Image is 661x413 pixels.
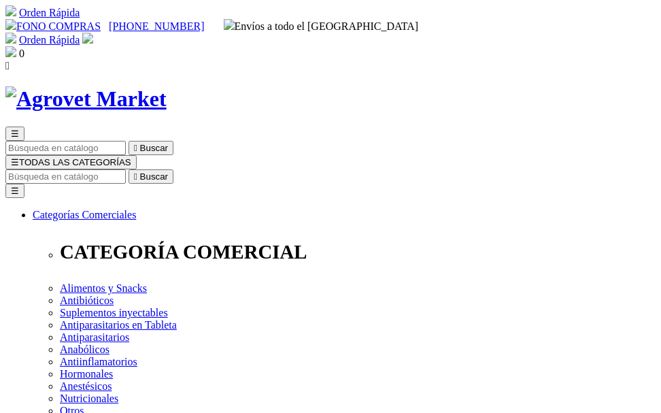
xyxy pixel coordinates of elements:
img: user.svg [82,33,93,44]
img: phone.svg [5,19,16,30]
input: Buscar [5,141,126,155]
button: ☰ [5,184,24,198]
button:  Buscar [129,169,173,184]
a: Suplementos inyectables [60,307,168,318]
span: ☰ [11,157,19,167]
a: Antiparasitarios en Tableta [60,319,177,331]
a: Hormonales [60,368,113,380]
button: ☰TODAS LAS CATEGORÍAS [5,155,137,169]
span: Buscar [140,171,168,182]
p: CATEGORÍA COMERCIAL [60,241,656,263]
img: shopping-cart.svg [5,5,16,16]
img: delivery-truck.svg [224,19,235,30]
a: Acceda a su cuenta de cliente [82,34,93,46]
button:  Buscar [129,141,173,155]
input: Buscar [5,169,126,184]
img: Agrovet Market [5,86,167,112]
img: shopping-bag.svg [5,46,16,57]
a: Antiinflamatorios [60,356,137,367]
span: Envíos a todo el [GEOGRAPHIC_DATA] [224,20,419,32]
a: Orden Rápida [19,34,80,46]
i:  [134,171,137,182]
span: Buscar [140,143,168,153]
a: Orden Rápida [19,7,80,18]
a: Antiparasitarios [60,331,129,343]
i:  [134,143,137,153]
i:  [5,60,10,71]
a: [PHONE_NUMBER] [109,20,204,32]
button: ☰ [5,127,24,141]
a: Alimentos y Snacks [60,282,147,294]
a: Anestésicos [60,380,112,392]
span: ☰ [11,129,19,139]
span: 0 [19,48,24,59]
img: shopping-cart.svg [5,33,16,44]
a: Antibióticos [60,295,114,306]
a: Nutricionales [60,393,118,404]
a: Categorías Comerciales [33,209,136,220]
a: Anabólicos [60,344,109,355]
a: FONO COMPRAS [5,20,101,32]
